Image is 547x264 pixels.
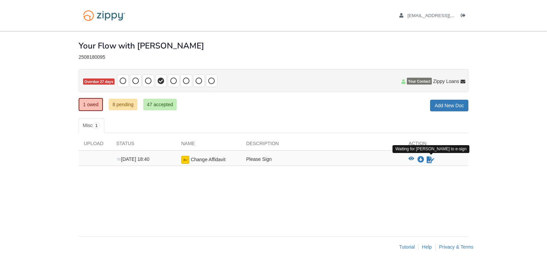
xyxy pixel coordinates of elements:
[181,156,189,164] img: esign
[83,79,115,85] span: Overdue 27 days
[109,99,137,110] a: 8 pending
[403,140,468,150] div: Action
[111,140,176,150] div: Status
[93,122,101,129] span: 1
[430,100,468,111] a: Add New Doc
[399,244,415,250] a: Tutorial
[79,54,468,60] div: 2508180095
[176,140,241,150] div: Name
[79,7,130,24] img: Logo
[408,13,486,18] span: adominguez6804@gmail.com
[79,140,111,150] div: Upload
[439,244,473,250] a: Privacy & Terms
[417,157,424,163] a: Download Change Affidavit
[143,99,177,110] a: 47 accepted
[433,78,459,85] span: Zippy Loans
[191,157,226,162] span: Change Affidavit
[79,118,104,133] a: Misc
[407,78,432,85] span: Your Contact
[116,156,149,162] span: [DATE] 18:40
[79,41,204,50] h1: Your Flow with [PERSON_NAME]
[79,98,103,111] a: 1 owed
[422,244,432,250] a: Help
[426,156,435,164] a: Waiting for your co-borrower to e-sign
[241,140,403,150] div: Description
[241,156,403,164] div: Please Sign
[399,13,486,20] a: edit profile
[461,13,468,20] a: Log out
[409,156,414,163] button: View Change Affidavit
[392,145,469,153] div: Waiting for [PERSON_NAME] to e-sign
